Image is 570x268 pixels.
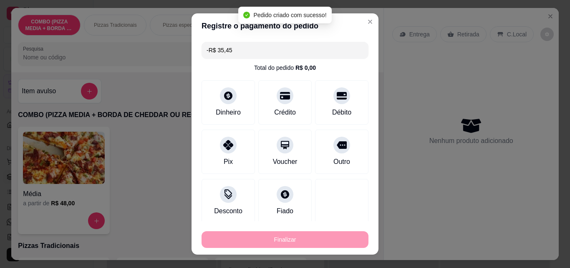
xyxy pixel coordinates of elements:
div: Débito [332,107,351,117]
div: Fiado [277,206,293,216]
div: Total do pedido [254,64,316,72]
span: Pedido criado com sucesso! [253,12,326,18]
div: Crédito [274,107,296,117]
header: Registre o pagamento do pedido [192,13,378,38]
div: Pix [224,157,233,167]
div: Desconto [214,206,242,216]
span: check-circle [243,12,250,18]
div: R$ 0,00 [295,64,316,72]
div: Voucher [273,157,298,167]
button: Close [363,15,377,28]
div: Outro [333,157,350,167]
div: Dinheiro [216,107,241,117]
input: Ex.: hambúrguer de cordeiro [207,42,363,59]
